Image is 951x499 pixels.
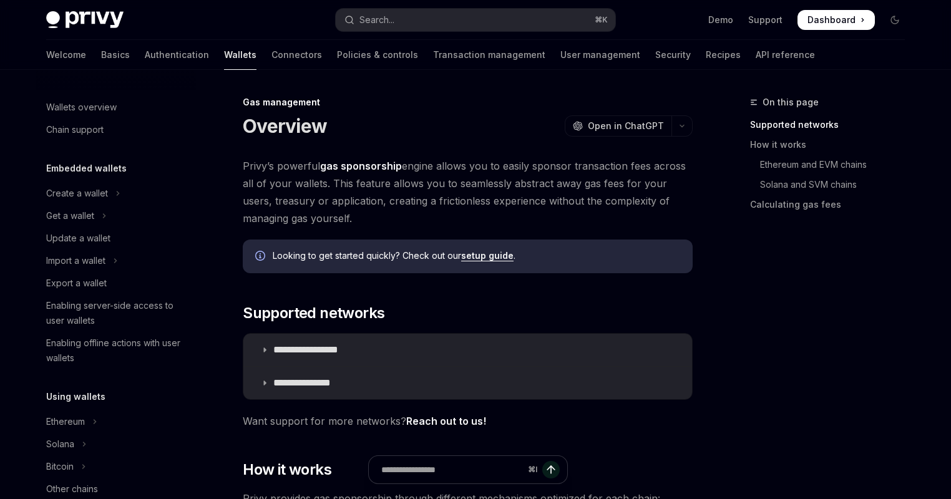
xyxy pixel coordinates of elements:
a: Wallets overview [36,96,196,119]
a: Ethereum and EVM chains [750,155,915,175]
button: Toggle Get a wallet section [36,205,196,227]
a: Export a wallet [36,272,196,294]
a: Policies & controls [337,40,418,70]
button: Toggle Import a wallet section [36,249,196,272]
a: Reach out to us! [406,415,486,428]
span: Open in ChatGPT [588,120,664,132]
a: Enabling offline actions with user wallets [36,332,196,369]
a: setup guide [461,250,514,261]
h5: Using wallets [46,389,105,404]
input: Ask a question... [381,456,523,483]
strong: gas sponsorship [320,160,402,172]
button: Toggle dark mode [885,10,905,30]
span: Privy’s powerful engine allows you to easily sponsor transaction fees across all of your wallets.... [243,157,693,227]
button: Toggle Bitcoin section [36,455,196,478]
div: Get a wallet [46,208,94,223]
a: Enabling server-side access to user wallets [36,294,196,332]
a: Supported networks [750,115,915,135]
div: Other chains [46,482,98,497]
div: Export a wallet [46,276,107,291]
button: Toggle Create a wallet section [36,182,196,205]
div: Bitcoin [46,459,74,474]
button: Open in ChatGPT [565,115,671,137]
img: dark logo [46,11,124,29]
a: Wallets [224,40,256,70]
div: Import a wallet [46,253,105,268]
a: API reference [756,40,815,70]
a: User management [560,40,640,70]
span: Supported networks [243,303,384,323]
div: Enabling offline actions with user wallets [46,336,188,366]
div: Ethereum [46,414,85,429]
span: On this page [763,95,819,110]
div: Solana [46,437,74,452]
h1: Overview [243,115,327,137]
a: Dashboard [797,10,875,30]
div: Wallets overview [46,100,117,115]
span: Want support for more networks? [243,412,693,430]
button: Toggle Solana section [36,433,196,455]
button: Open search [336,9,615,31]
button: Send message [542,461,560,478]
a: Basics [101,40,130,70]
span: Dashboard [807,14,856,26]
a: Recipes [706,40,741,70]
div: Search... [359,12,394,27]
div: Chain support [46,122,104,137]
a: Transaction management [433,40,545,70]
a: Connectors [271,40,322,70]
a: Security [655,40,691,70]
a: Calculating gas fees [750,195,915,215]
a: Welcome [46,40,86,70]
a: Demo [708,14,733,26]
div: Create a wallet [46,186,108,201]
a: Solana and SVM chains [750,175,915,195]
div: Gas management [243,96,693,109]
div: Update a wallet [46,231,110,246]
a: How it works [750,135,915,155]
svg: Info [255,251,268,263]
h5: Embedded wallets [46,161,127,176]
a: Authentication [145,40,209,70]
a: Update a wallet [36,227,196,249]
span: Looking to get started quickly? Check out our . [273,249,680,262]
a: Support [748,14,783,26]
div: Enabling server-side access to user wallets [46,298,188,328]
span: ⌘ K [595,15,608,25]
a: Chain support [36,119,196,141]
button: Toggle Ethereum section [36,410,196,433]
